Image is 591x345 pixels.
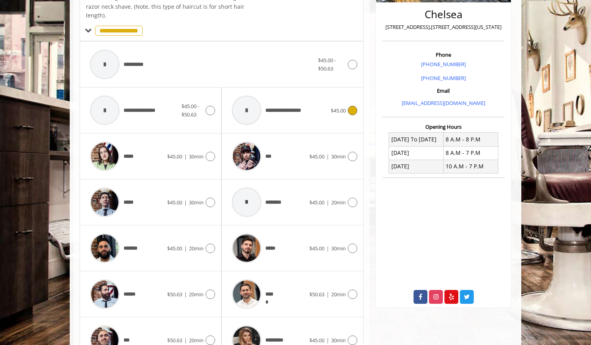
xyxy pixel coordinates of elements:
[189,337,204,344] span: 20min
[326,337,329,344] span: |
[318,57,336,72] span: $45.00 - $50.63
[326,291,329,298] span: |
[326,153,329,160] span: |
[326,199,329,206] span: |
[189,199,204,206] span: 30min
[167,153,182,160] span: $45.00
[331,199,346,206] span: 20min
[421,74,466,82] a: [PHONE_NUMBER]
[167,199,182,206] span: $45.00
[167,291,182,298] span: $50.63
[383,124,504,130] h3: Opening Hours
[309,199,324,206] span: $45.00
[309,245,324,252] span: $45.00
[385,9,502,20] h2: Chelsea
[326,245,329,252] span: |
[389,146,444,160] td: [DATE]
[184,153,187,160] span: |
[331,337,346,344] span: 30min
[402,99,485,107] a: [EMAIL_ADDRESS][DOMAIN_NAME]
[189,245,204,252] span: 20min
[309,337,324,344] span: $45.00
[331,245,346,252] span: 30min
[184,199,187,206] span: |
[331,107,346,114] span: $45.00
[184,337,187,344] span: |
[443,133,498,146] td: 8 A.M - 8 P.M
[389,133,444,146] td: [DATE] To [DATE]
[389,160,444,173] td: [DATE]
[189,291,204,298] span: 20min
[181,103,199,118] span: $45.00 - $50.63
[443,146,498,160] td: 8 A.M - 7 P.M
[331,153,346,160] span: 30min
[421,61,466,68] a: [PHONE_NUMBER]
[309,153,324,160] span: $45.00
[331,291,346,298] span: 20min
[184,291,187,298] span: |
[385,23,502,31] p: [STREET_ADDRESS],[STREET_ADDRESS][US_STATE]
[443,160,498,173] td: 10 A.M - 7 P.M
[167,245,182,252] span: $45.00
[189,153,204,160] span: 30min
[385,88,502,93] h3: Email
[385,52,502,57] h3: Phone
[167,337,182,344] span: $50.63
[309,291,324,298] span: $50.63
[184,245,187,252] span: |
